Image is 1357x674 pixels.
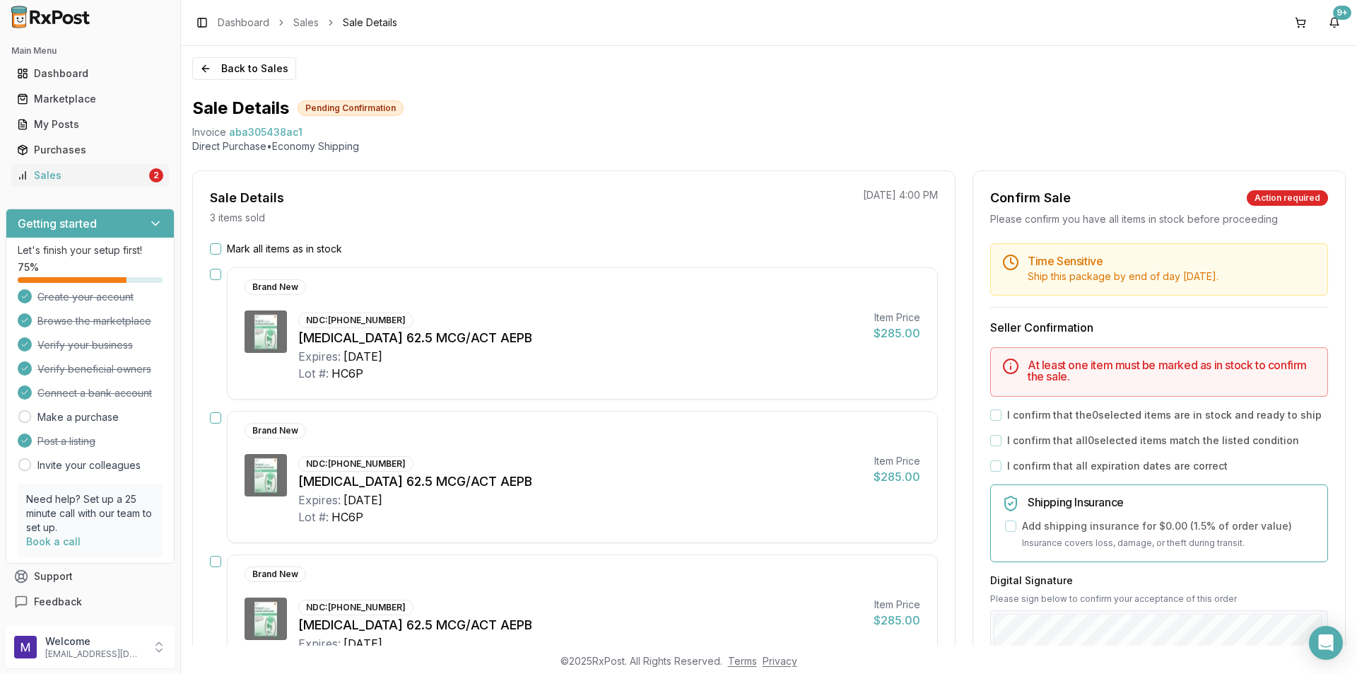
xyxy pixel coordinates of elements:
[298,365,329,382] div: Lot #:
[37,386,152,400] span: Connect a bank account
[192,97,289,120] h1: Sale Details
[874,325,920,342] div: $285.00
[37,434,95,448] span: Post a listing
[331,509,363,525] div: HC6P
[17,143,163,157] div: Purchases
[227,242,342,256] label: Mark all items as in stock
[293,16,319,30] a: Sales
[245,454,287,496] img: Incruse Ellipta 62.5 MCG/ACT AEPB
[1022,519,1292,533] label: Add shipping insurance for $0.00 ( 1.5 % of order value)
[192,57,296,80] button: Back to Sales
[37,362,151,376] span: Verify beneficial owners
[1333,6,1351,20] div: 9+
[298,456,413,472] div: NDC: [PHONE_NUMBER]
[6,139,175,161] button: Purchases
[245,598,287,640] img: Incruse Ellipta 62.5 MCG/ACT AEPB
[14,636,37,658] img: User avatar
[18,260,39,274] span: 75 %
[990,574,1328,588] h3: Digital Signature
[728,655,757,667] a: Terms
[245,279,306,295] div: Brand New
[17,168,146,182] div: Sales
[874,598,920,612] div: Item Price
[37,314,151,328] span: Browse the marketplace
[17,66,163,81] div: Dashboard
[1028,255,1316,267] h5: Time Sensitive
[45,634,143,649] p: Welcome
[1309,626,1343,660] div: Open Intercom Messenger
[298,615,862,635] div: [MEDICAL_DATA] 62.5 MCG/ACT AEPB
[874,454,920,468] div: Item Price
[210,188,284,208] div: Sale Details
[1022,536,1316,550] p: Insurance covers loss, damage, or theft during transit.
[331,365,363,382] div: HC6P
[26,535,81,547] a: Book a call
[17,117,163,132] div: My Posts
[210,211,265,225] p: 3 items sold
[192,139,1346,153] p: Direct Purchase • Economy Shipping
[343,16,397,30] span: Sale Details
[343,348,382,365] div: [DATE]
[343,492,382,509] div: [DATE]
[37,338,133,352] span: Verify your business
[229,125,302,139] span: aba305438ac1
[874,468,920,485] div: $285.00
[11,163,169,188] a: Sales2
[298,509,329,525] div: Lot #:
[298,100,404,116] div: Pending Confirmation
[763,655,797,667] a: Privacy
[863,188,938,202] p: [DATE] 4:00 PM
[37,458,141,472] a: Invite your colleagues
[343,635,382,652] div: [DATE]
[11,61,169,86] a: Dashboard
[6,164,175,187] button: Sales2
[990,212,1328,226] div: Please confirm you have all items in stock before proceeding
[1028,270,1218,282] span: Ship this package by end of day [DATE] .
[298,492,341,509] div: Expires:
[874,310,920,325] div: Item Price
[6,564,175,589] button: Support
[6,113,175,136] button: My Posts
[45,649,143,660] p: [EMAIL_ADDRESS][DOMAIN_NAME]
[1028,496,1316,508] h5: Shipping Insurance
[298,635,341,652] div: Expires:
[26,492,154,535] p: Need help? Set up a 25 minute call with our team to set up.
[298,313,413,328] div: NDC: [PHONE_NUMBER]
[245,566,306,582] div: Brand New
[11,112,169,137] a: My Posts
[298,600,413,615] div: NDC: [PHONE_NUMBER]
[245,423,306,438] div: Brand New
[6,589,175,615] button: Feedback
[218,16,397,30] nav: breadcrumb
[37,410,119,424] a: Make a purchase
[6,6,96,28] img: RxPost Logo
[149,168,163,182] div: 2
[1007,434,1299,448] label: I confirm that all 0 selected items match the listed condition
[874,612,920,629] div: $285.00
[11,86,169,112] a: Marketplace
[34,595,82,609] span: Feedback
[1007,459,1228,473] label: I confirm that all expiration dates are correct
[990,188,1071,208] div: Confirm Sale
[37,290,134,304] span: Create your account
[1007,408,1322,422] label: I confirm that the 0 selected items are in stock and ready to ship
[1028,359,1316,382] h5: At least one item must be marked as in stock to confirm the sale.
[245,310,287,353] img: Incruse Ellipta 62.5 MCG/ACT AEPB
[6,88,175,110] button: Marketplace
[192,125,226,139] div: Invoice
[218,16,269,30] a: Dashboard
[18,215,97,232] h3: Getting started
[990,319,1328,336] h3: Seller Confirmation
[1323,11,1346,34] button: 9+
[1247,190,1328,206] div: Action required
[18,243,163,257] p: Let's finish your setup first!
[298,348,341,365] div: Expires:
[11,45,169,57] h2: Main Menu
[17,92,163,106] div: Marketplace
[6,62,175,85] button: Dashboard
[990,593,1328,605] p: Please sign below to confirm your acceptance of this order
[298,472,862,492] div: [MEDICAL_DATA] 62.5 MCG/ACT AEPB
[298,328,862,348] div: [MEDICAL_DATA] 62.5 MCG/ACT AEPB
[11,137,169,163] a: Purchases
